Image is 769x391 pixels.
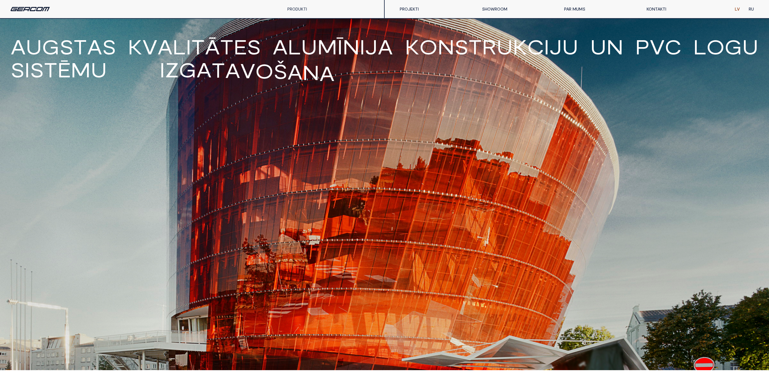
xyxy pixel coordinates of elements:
span: u [742,36,758,57]
span: n [343,36,360,57]
span: o [706,36,725,57]
span: t [220,36,234,57]
span: a [87,36,102,57]
span: r [482,36,496,57]
span: t [44,59,57,80]
span: ī [337,36,343,57]
span: s [11,59,24,80]
span: a [157,36,173,57]
span: l [288,36,301,57]
span: i [186,36,191,57]
span: P [635,36,650,57]
span: A [287,61,302,82]
span: k [513,36,527,57]
span: t [468,36,482,57]
span: V [240,60,255,81]
a: RU [744,3,758,15]
span: u [562,36,578,57]
span: i [544,36,549,57]
span: A [225,60,240,80]
span: s [60,36,73,57]
span: A [11,36,26,57]
span: i [24,59,30,80]
span: v [142,36,157,57]
span: O [255,60,273,81]
span: s [247,36,261,57]
span: s [102,36,116,57]
span: o [419,36,438,57]
span: t [73,36,87,57]
span: j [365,36,378,57]
a: KONTAKTI [642,3,724,15]
span: N [302,62,319,82]
span: u [590,36,606,57]
a: PRODUKTI [287,6,307,11]
span: V [650,36,665,57]
span: u [26,36,42,57]
span: s [30,59,44,80]
span: m [317,36,337,57]
span: k [128,36,142,57]
span: s [454,36,468,57]
span: n [438,36,454,57]
span: a [273,36,288,57]
a: PROJEKTI [395,3,477,15]
span: g [725,36,742,57]
span: m [71,59,91,80]
span: c [527,36,544,57]
span: u [91,59,107,80]
span: n [606,36,623,57]
span: u [496,36,513,57]
a: SHOWROOM [477,3,560,15]
span: k [405,36,419,57]
span: V [144,59,160,80]
span: A [196,59,212,80]
a: LV [730,3,744,15]
span: u [301,36,317,57]
span: l [693,36,706,57]
span: G [179,59,196,80]
span: l [173,36,186,57]
span: T [212,60,225,80]
span: i [360,36,365,57]
span: ā [205,36,220,57]
span: g [42,36,60,57]
span: ē [57,59,71,80]
span: V [128,59,144,80]
span: A [319,63,334,83]
span: Š [273,61,287,81]
span: V [112,59,128,80]
span: a [378,36,393,57]
span: I [160,59,165,80]
a: PAR MUMS [560,3,642,15]
span: e [234,36,247,57]
span: j [549,36,562,57]
span: C [665,36,681,57]
span: t [191,36,205,57]
span: Z [165,59,179,80]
